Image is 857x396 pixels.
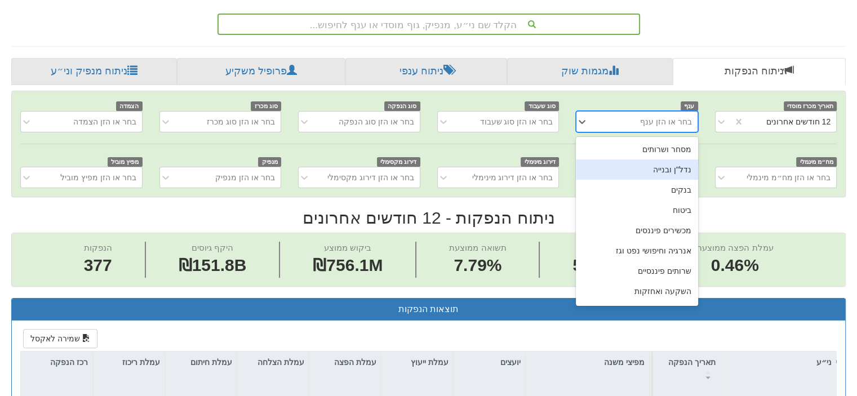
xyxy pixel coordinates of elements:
[576,139,698,159] div: מסחר ושרותים
[20,304,837,314] h3: תוצאות הנפקות
[653,351,723,386] div: תאריך הנפקה
[384,101,420,111] span: סוג הנפקה
[696,253,773,278] span: 0.46%
[192,243,233,252] span: היקף גיוסים
[327,172,414,183] div: בחר או הזן דירוג מקסימלי
[207,116,275,127] div: בחר או הזן סוג מכרז
[479,116,553,127] div: בחר או הזן סוג שעבוד
[21,351,92,373] div: רכז הנפקה
[576,159,698,180] div: נדל"ן ובנייה
[215,172,275,183] div: בחר או הזן מנפיק
[472,172,553,183] div: בחר או הזן דירוג מינימלי
[576,261,698,281] div: שרותים פיננסיים
[23,329,97,348] button: שמירה לאקסל
[381,351,453,373] div: עמלת ייעוץ
[177,58,346,85] a: פרופיל משקיע
[766,116,831,127] div: 12 חודשים אחרונים
[572,253,630,278] span: 52.22%
[454,351,525,373] div: יועצים
[313,256,383,274] span: ₪756.1M
[576,220,698,241] div: מכשירים פיננסים
[11,58,177,85] a: ניתוח מנפיק וני״ע
[640,116,692,127] div: בחר או הזן ענף
[324,243,371,252] span: ביקוש ממוצע
[339,116,414,127] div: בחר או הזן סוג הנפקה
[116,101,143,111] span: הצמדה
[576,180,698,200] div: בנקים
[237,351,309,373] div: עמלת הצלחה
[746,172,831,183] div: בחר או הזן מח״מ מינמלי
[576,281,698,301] div: השקעה ואחזקות
[377,157,420,167] span: דירוג מקסימלי
[673,58,846,85] a: ניתוח הנפקות
[784,101,837,111] span: תאריך מכרז מוסדי
[84,243,112,252] span: הנפקות
[525,101,559,111] span: סוג שעבוד
[165,351,237,373] div: עמלת חיתום
[521,157,559,167] span: דירוג מינימלי
[258,157,281,167] span: מנפיק
[449,243,506,252] span: תשואה ממוצעת
[345,58,507,85] a: ניתוח ענפי
[576,241,698,261] div: אנרגיה וחיפושי נפט וגז
[219,15,639,34] div: הקלד שם ני״ע, מנפיק, גוף מוסדי או ענף לחיפוש...
[449,253,506,278] span: 7.79%
[93,351,165,373] div: עמלת ריכוז
[796,157,837,167] span: מח״מ מינמלי
[576,200,698,220] div: ביטוח
[73,116,136,127] div: בחר או הזן הצמדה
[60,172,136,183] div: בחר או הזן מפיץ מוביל
[696,243,773,252] span: עמלת הפצה ממוצעת
[251,101,281,111] span: סוג מכרז
[723,351,836,373] div: ני״ע
[576,301,698,322] div: תעשייה
[84,253,112,278] span: 377
[179,256,247,274] span: ₪151.8B
[681,101,698,111] span: ענף
[11,208,846,227] h2: ניתוח הנפקות - 12 חודשים אחרונים
[309,351,381,373] div: עמלת הפצה
[108,157,143,167] span: מפיץ מוביל
[526,351,649,373] div: מפיצי משנה
[507,58,673,85] a: מגמות שוק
